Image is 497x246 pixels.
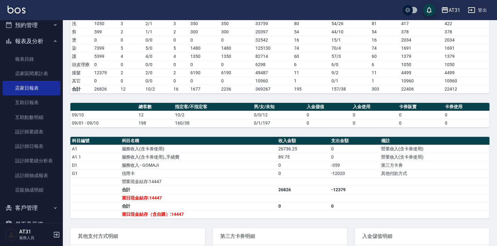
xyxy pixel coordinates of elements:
[119,44,144,52] td: 5
[189,69,220,77] td: 6190
[449,6,460,14] div: AT31
[70,52,93,60] td: 護
[400,28,443,36] td: 378
[277,169,330,177] td: 0
[330,161,380,169] td: -359
[254,77,292,85] td: 10960
[173,103,252,111] th: 指定客/不指定客
[189,77,220,85] td: 0
[173,111,252,119] td: 10/2
[172,52,189,60] td: 4
[370,20,400,28] td: 81
[254,52,292,60] td: 82714
[3,216,60,232] button: 員工及薪資
[292,60,330,69] td: 6
[370,44,400,52] td: 74
[189,28,220,36] td: 300
[443,36,489,44] td: 2034
[292,44,330,52] td: 74
[8,6,25,14] img: Logo
[93,85,119,93] td: 26826
[120,145,277,153] td: 服務收入(含卡券使用)
[292,69,330,77] td: 11
[120,202,277,210] td: 合計
[220,52,254,60] td: 1350
[220,77,254,85] td: 0
[70,69,93,77] td: 接髮
[277,137,330,145] th: 收入金額
[93,60,119,69] td: 0
[70,161,120,169] td: D1
[220,69,254,77] td: 6190
[189,20,220,28] td: 350
[400,44,443,52] td: 1691
[70,20,93,28] td: 洗
[172,20,189,28] td: 3
[277,202,330,210] td: 0
[70,169,120,177] td: G1
[119,85,144,93] td: 12
[144,44,172,52] td: 5 / 0
[443,111,489,119] td: 0
[93,77,119,85] td: 0
[70,145,120,153] td: A1
[3,33,60,49] button: 報表及分析
[362,233,482,239] span: 入金儲值明細
[400,52,443,60] td: 1379
[70,111,137,119] td: 09/10
[172,77,189,85] td: 0
[220,85,254,93] td: 2236
[423,4,435,16] button: save
[120,177,277,186] td: 營業現金結存:14447
[70,36,93,44] td: 燙
[370,77,400,85] td: 1
[277,153,330,161] td: 89.75
[3,17,60,33] button: 預約管理
[351,111,397,119] td: 0
[172,36,189,44] td: 0
[254,44,292,52] td: 125130
[137,119,173,127] td: 198
[443,28,489,36] td: 378
[330,52,370,60] td: 57 / 3
[144,20,172,28] td: 2 / 1
[252,111,305,119] td: 0/0/12
[330,153,380,161] td: 0
[3,52,60,66] a: 報表目錄
[397,103,444,111] th: 卡券販賣
[119,28,144,36] td: 2
[400,77,443,85] td: 10960
[443,103,489,111] th: 卡券使用
[3,81,60,95] a: 店家日報表
[220,233,340,239] span: 第三方卡券明細
[5,228,18,241] img: Person
[292,77,330,85] td: 1
[292,20,330,28] td: 80
[370,85,400,93] td: 303
[120,186,277,194] td: 合計
[254,28,292,36] td: 20397
[254,85,292,93] td: 369267
[443,60,489,69] td: 1050
[330,20,370,28] td: 54 / 26
[93,28,119,36] td: 599
[330,85,370,93] td: 157/38
[465,4,489,16] button: 登出
[330,36,370,44] td: 15 / 1
[370,52,400,60] td: 60
[443,44,489,52] td: 1691
[3,66,60,81] a: 店家區間累計表
[93,20,119,28] td: 1050
[400,69,443,77] td: 4499
[119,52,144,60] td: 4
[93,44,119,52] td: 7399
[172,60,189,69] td: 0
[330,202,380,210] td: 0
[254,20,292,28] td: 33759
[292,36,330,44] td: 16
[254,69,292,77] td: 49487
[70,12,489,93] table: a dense table
[220,60,254,69] td: 0
[330,69,370,77] td: 9 / 2
[70,103,489,127] table: a dense table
